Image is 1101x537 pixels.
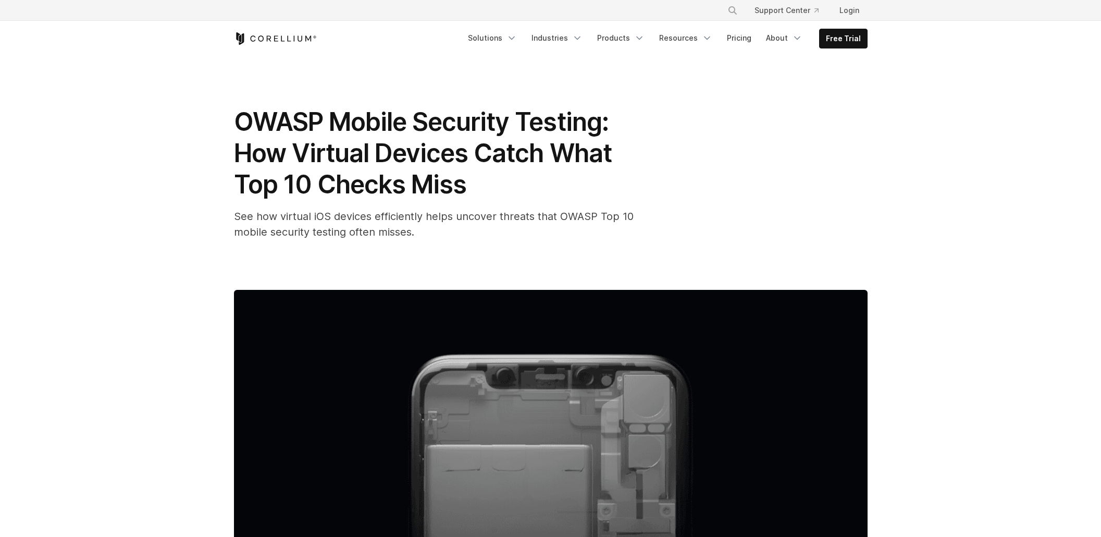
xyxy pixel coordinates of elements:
[746,1,827,20] a: Support Center
[234,106,612,200] span: OWASP Mobile Security Testing: How Virtual Devices Catch What Top 10 Checks Miss
[462,29,523,47] a: Solutions
[820,29,867,48] a: Free Trial
[715,1,868,20] div: Navigation Menu
[723,1,742,20] button: Search
[525,29,589,47] a: Industries
[653,29,719,47] a: Resources
[721,29,758,47] a: Pricing
[760,29,809,47] a: About
[234,32,317,45] a: Corellium Home
[462,29,868,48] div: Navigation Menu
[831,1,868,20] a: Login
[234,210,634,238] span: See how virtual iOS devices efficiently helps uncover threats that OWASP Top 10 mobile security t...
[591,29,651,47] a: Products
